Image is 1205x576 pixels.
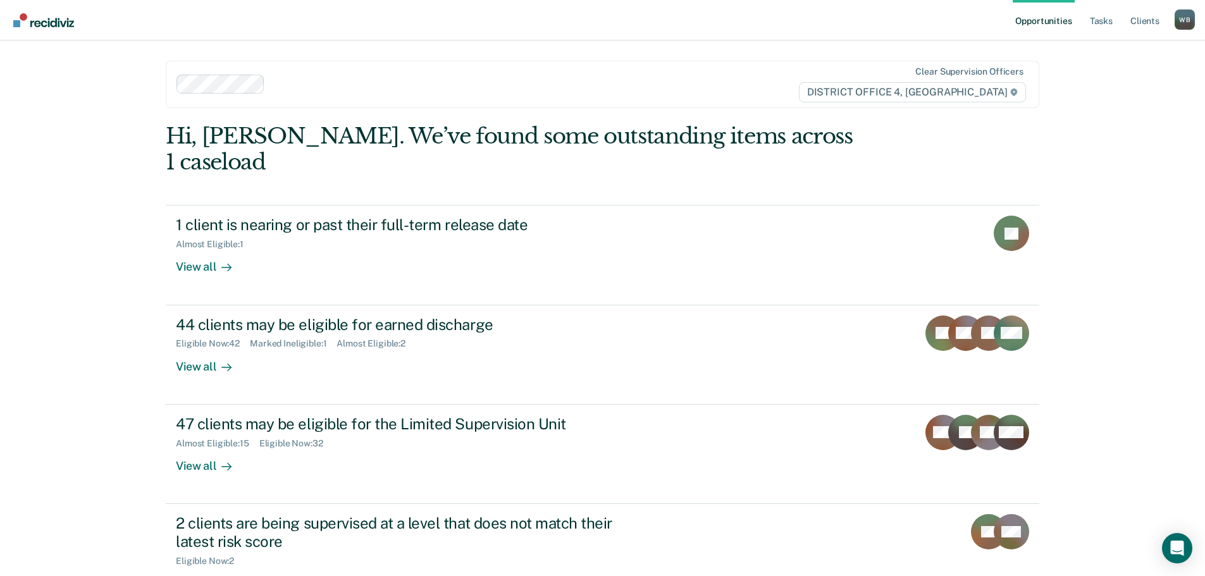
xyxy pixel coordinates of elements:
div: W B [1175,9,1195,30]
div: 1 client is nearing or past their full-term release date [176,216,620,234]
div: Marked Ineligible : 1 [250,338,337,349]
div: 47 clients may be eligible for the Limited Supervision Unit [176,415,620,433]
button: Profile dropdown button [1175,9,1195,30]
div: View all [176,448,247,473]
div: Almost Eligible : 15 [176,438,259,449]
div: Eligible Now : 2 [176,556,244,567]
a: 47 clients may be eligible for the Limited Supervision UnitAlmost Eligible:15Eligible Now:32View all [166,405,1039,504]
a: 1 client is nearing or past their full-term release dateAlmost Eligible:1View all [166,205,1039,305]
div: View all [176,250,247,274]
span: DISTRICT OFFICE 4, [GEOGRAPHIC_DATA] [799,82,1026,102]
div: Clear supervision officers [915,66,1023,77]
div: 44 clients may be eligible for earned discharge [176,316,620,334]
img: Recidiviz [13,13,74,27]
div: Almost Eligible : 2 [337,338,416,349]
a: 44 clients may be eligible for earned dischargeEligible Now:42Marked Ineligible:1Almost Eligible:... [166,305,1039,405]
div: Almost Eligible : 1 [176,239,254,250]
div: Eligible Now : 32 [259,438,333,449]
div: Eligible Now : 42 [176,338,250,349]
div: View all [176,349,247,374]
div: Hi, [PERSON_NAME]. We’ve found some outstanding items across 1 caseload [166,123,865,175]
div: 2 clients are being supervised at a level that does not match their latest risk score [176,514,620,551]
div: Open Intercom Messenger [1162,533,1192,563]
